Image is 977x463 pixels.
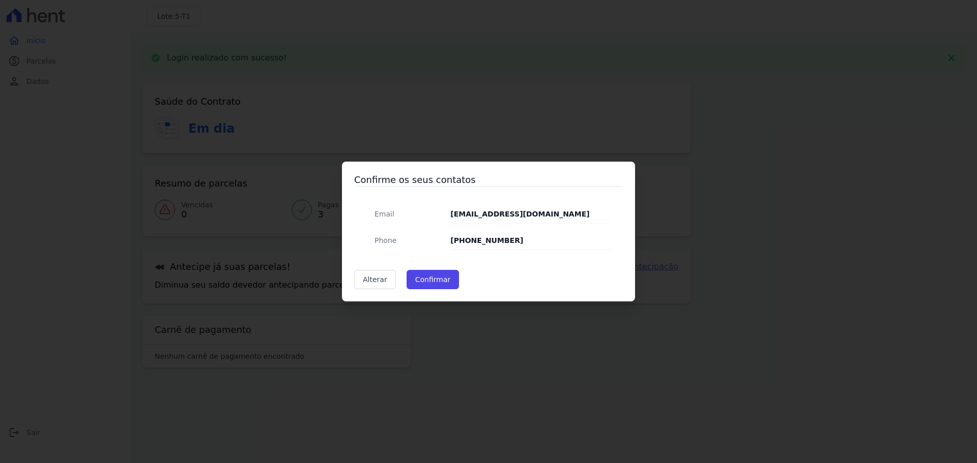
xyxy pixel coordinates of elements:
[354,174,623,186] h3: Confirme os seus contatos
[450,210,589,218] strong: [EMAIL_ADDRESS][DOMAIN_NAME]
[375,236,396,244] span: translation missing: pt-BR.public.contracts.modal.confirmation.phone
[450,236,523,244] strong: [PHONE_NUMBER]
[407,270,459,289] button: Confirmar
[354,270,396,289] a: Alterar
[375,210,394,218] span: translation missing: pt-BR.public.contracts.modal.confirmation.email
